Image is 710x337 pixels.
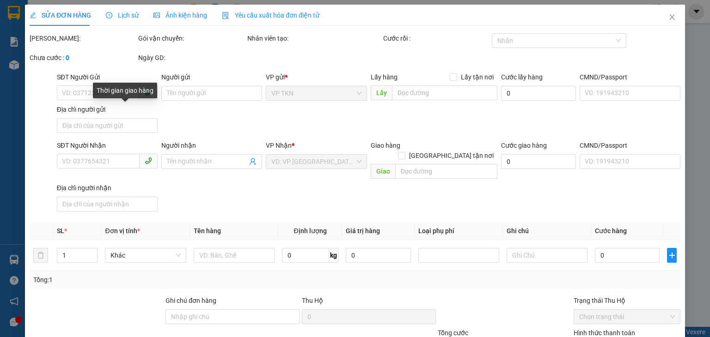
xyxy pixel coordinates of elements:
[271,86,361,100] span: VP TKN
[579,310,675,324] span: Chọn trạng thái
[110,248,180,262] span: Khác
[145,157,152,164] span: phone
[501,86,576,101] input: Cước lấy hàng
[457,72,497,82] span: Lấy tận nơi
[574,295,680,306] div: Trạng thái Thu Hộ
[33,248,48,263] button: delete
[415,222,503,240] th: Loại phụ phí
[667,248,677,263] button: plus
[193,227,220,235] span: Tên hàng
[503,222,591,240] th: Ghi chú
[161,140,262,150] div: Người nhận
[222,12,229,19] img: icon
[57,140,158,150] div: SĐT Người Nhận
[266,72,367,82] div: VP gửi
[266,142,292,149] span: VP Nhận
[165,297,216,304] label: Ghi chú đơn hàng
[659,5,685,30] button: Close
[138,33,245,43] div: Gói vận chuyển:
[57,197,158,211] input: Địa chỉ của người nhận
[106,12,112,18] span: clock-circle
[580,72,680,82] div: CMND/Passport
[57,72,158,82] div: SĐT Người Gửi
[66,54,69,61] b: 0
[105,227,140,235] span: Đơn vị tính
[595,227,627,235] span: Cước hàng
[405,150,497,161] span: [GEOGRAPHIC_DATA] tận nơi
[222,12,319,19] span: Yêu cầu xuất hóa đơn điện tử
[57,227,64,235] span: SL
[370,142,400,149] span: Giao hàng
[346,227,380,235] span: Giá trị hàng
[161,72,262,82] div: Người gửi
[294,227,326,235] span: Định lượng
[57,183,158,193] div: Địa chỉ người nhận
[249,158,257,165] span: user-add
[153,12,160,18] span: picture
[106,12,139,19] span: Lịch sử
[30,33,136,43] div: [PERSON_NAME]:
[193,248,274,263] input: VD: Bàn, Ghế
[501,142,547,149] label: Cước giao hàng
[574,329,635,337] label: Hình thức thanh toán
[438,329,468,337] span: Tổng cước
[501,73,543,81] label: Cước lấy hàng
[247,33,381,43] div: Nhân viên tạo:
[165,309,300,324] input: Ghi chú đơn hàng
[301,297,323,304] span: Thu Hộ
[370,164,395,179] span: Giao
[30,53,136,63] div: Chưa cước :
[30,12,91,19] span: SỬA ĐƠN HÀNG
[392,85,497,100] input: Dọc đường
[383,33,490,43] div: Cước rồi :
[370,73,397,81] span: Lấy hàng
[33,275,275,285] div: Tổng: 1
[667,252,676,259] span: plus
[57,104,158,114] div: Địa chỉ người gửi
[370,85,392,100] span: Lấy
[57,118,158,133] input: Địa chỉ của người gửi
[501,154,576,169] input: Cước giao hàng
[138,53,245,63] div: Ngày GD:
[153,12,207,19] span: Ảnh kiện hàng
[580,140,680,150] div: CMND/Passport
[30,12,36,18] span: edit
[668,13,676,21] span: close
[93,83,157,98] div: Thời gian giao hàng
[395,164,497,179] input: Dọc đường
[329,248,338,263] span: kg
[507,248,588,263] input: Ghi Chú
